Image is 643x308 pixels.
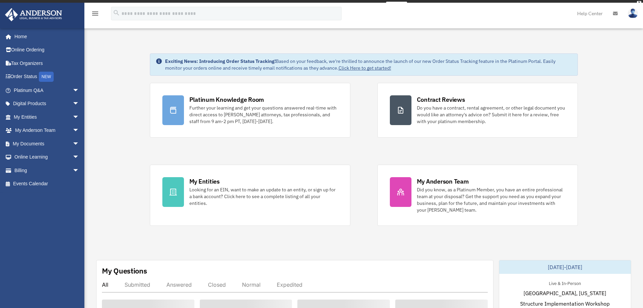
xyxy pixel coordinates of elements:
[339,65,391,71] a: Click Here to get started!
[499,260,631,274] div: [DATE]-[DATE]
[5,137,89,150] a: My Documentsarrow_drop_down
[102,266,147,276] div: My Questions
[377,165,578,226] a: My Anderson Team Did you know, as a Platinum Member, you have an entire professional team at your...
[73,110,86,124] span: arrow_drop_down
[165,58,572,71] div: Based on your feedback, we're thrilled to announce the launch of our new Order Status Tracking fe...
[5,177,89,191] a: Events Calendar
[637,1,641,5] div: close
[543,279,586,286] div: Live & In-Person
[524,289,606,297] span: [GEOGRAPHIC_DATA], [US_STATE]
[277,281,302,288] div: Expedited
[102,281,108,288] div: All
[386,2,407,10] a: survey
[189,95,264,104] div: Platinum Knowledge Room
[39,72,54,82] div: NEW
[91,9,99,18] i: menu
[520,300,610,308] span: Structure Implementation Workshop
[5,97,89,111] a: Digital Productsarrow_drop_down
[377,83,578,138] a: Contract Reviews Do you have a contract, rental agreement, or other legal document you would like...
[150,165,350,226] a: My Entities Looking for an EIN, want to make an update to an entity, or sign up for a bank accoun...
[5,150,89,164] a: Online Learningarrow_drop_down
[5,70,89,84] a: Order StatusNEW
[3,8,64,21] img: Anderson Advisors Platinum Portal
[73,97,86,111] span: arrow_drop_down
[166,281,192,288] div: Answered
[417,177,469,186] div: My Anderson Team
[5,56,89,70] a: Tax Organizers
[73,164,86,177] span: arrow_drop_down
[189,186,338,207] div: Looking for an EIN, want to make an update to an entity, or sign up for a bank account? Click her...
[5,164,89,177] a: Billingarrow_drop_down
[125,281,150,288] div: Submitted
[5,43,89,57] a: Online Ordering
[208,281,226,288] div: Closed
[73,84,86,97] span: arrow_drop_down
[5,84,89,97] a: Platinum Q&Aarrow_drop_down
[73,150,86,164] span: arrow_drop_down
[189,177,220,186] div: My Entities
[5,30,86,43] a: Home
[73,124,86,138] span: arrow_drop_down
[189,104,338,125] div: Further your learning and get your questions answered real-time with direct access to [PERSON_NAM...
[417,104,565,125] div: Do you have a contract, rental agreement, or other legal document you would like an attorney's ad...
[73,137,86,151] span: arrow_drop_down
[5,110,89,124] a: My Entitiesarrow_drop_down
[417,95,465,104] div: Contract Reviews
[236,2,383,10] div: Get a chance to win 6 months of Platinum for free just by filling out this
[113,9,120,17] i: search
[417,186,565,213] div: Did you know, as a Platinum Member, you have an entire professional team at your disposal? Get th...
[5,124,89,137] a: My Anderson Teamarrow_drop_down
[150,83,350,138] a: Platinum Knowledge Room Further your learning and get your questions answered real-time with dire...
[628,8,638,18] img: User Pic
[91,12,99,18] a: menu
[242,281,261,288] div: Normal
[165,58,276,64] strong: Exciting News: Introducing Order Status Tracking!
